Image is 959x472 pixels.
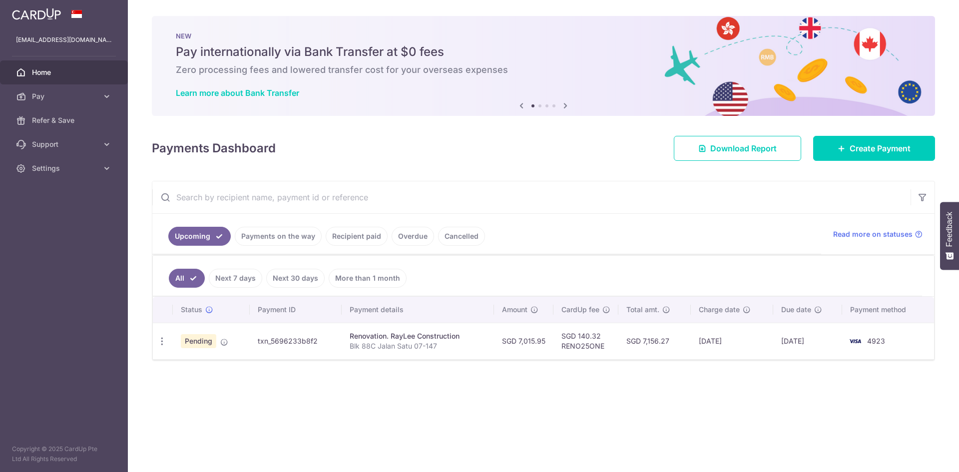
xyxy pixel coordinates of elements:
[945,212,954,247] span: Feedback
[842,297,934,323] th: Payment method
[176,32,911,40] p: NEW
[12,8,61,20] img: CardUp
[176,44,911,60] h5: Pay internationally via Bank Transfer at $0 fees
[32,139,98,149] span: Support
[502,305,527,315] span: Amount
[699,305,740,315] span: Charge date
[32,163,98,173] span: Settings
[867,337,885,345] span: 4923
[350,341,486,351] p: Blk 88C Jalan Satu 07-147
[176,88,299,98] a: Learn more about Bank Transfer
[176,64,911,76] h6: Zero processing fees and lowered transfer cost for your overseas expenses
[326,227,388,246] a: Recipient paid
[32,115,98,125] span: Refer & Save
[494,323,553,359] td: SGD 7,015.95
[235,227,322,246] a: Payments on the way
[553,323,618,359] td: SGD 140.32 RENO25ONE
[691,323,773,359] td: [DATE]
[845,335,865,347] img: Bank Card
[16,35,112,45] p: [EMAIL_ADDRESS][DOMAIN_NAME]
[32,91,98,101] span: Pay
[618,323,691,359] td: SGD 7,156.27
[152,181,911,213] input: Search by recipient name, payment id or reference
[626,305,659,315] span: Total amt.
[266,269,325,288] a: Next 30 days
[169,269,205,288] a: All
[850,142,911,154] span: Create Payment
[342,297,494,323] th: Payment details
[940,202,959,270] button: Feedback - Show survey
[392,227,434,246] a: Overdue
[168,227,231,246] a: Upcoming
[773,323,842,359] td: [DATE]
[152,16,935,116] img: Bank transfer banner
[329,269,407,288] a: More than 1 month
[833,229,913,239] span: Read more on statuses
[710,142,777,154] span: Download Report
[438,227,485,246] a: Cancelled
[32,67,98,77] span: Home
[181,334,216,348] span: Pending
[209,269,262,288] a: Next 7 days
[250,297,342,323] th: Payment ID
[813,136,935,161] a: Create Payment
[181,305,202,315] span: Status
[833,229,923,239] a: Read more on statuses
[350,331,486,341] div: Renovation. RayLee Construction
[561,305,599,315] span: CardUp fee
[781,305,811,315] span: Due date
[250,323,342,359] td: txn_5696233b8f2
[674,136,801,161] a: Download Report
[152,139,276,157] h4: Payments Dashboard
